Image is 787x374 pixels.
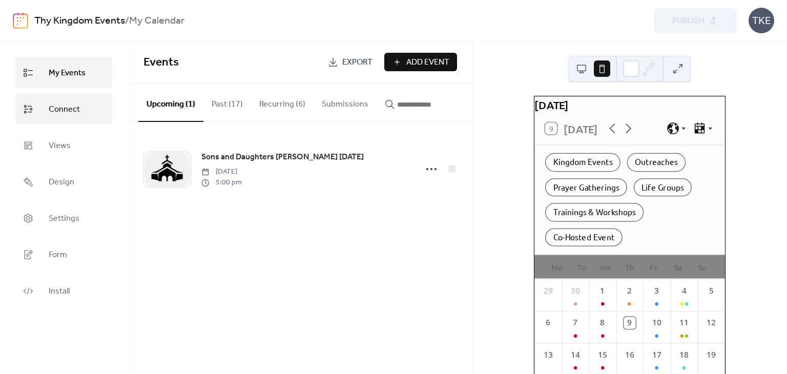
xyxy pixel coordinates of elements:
div: 8 [596,317,608,329]
div: Trainings & Workshops [545,203,644,222]
span: Install [49,283,70,299]
div: 6 [542,317,554,329]
span: 5:00 pm [201,177,242,188]
button: Upcoming (1) [138,83,203,122]
div: 17 [651,349,663,361]
div: [DATE] [534,96,725,112]
div: 9 [624,317,636,329]
div: 19 [706,349,717,361]
div: 10 [651,317,663,329]
div: We [594,255,618,279]
span: Settings [49,211,79,226]
div: Th [618,255,642,279]
span: Views [49,138,71,154]
div: 18 [678,349,690,361]
div: 1 [596,285,608,297]
a: Thy Kingdom Events [34,11,125,31]
span: Add Event [406,56,449,69]
div: 15 [596,349,608,361]
div: Co-Hosted Event [545,228,623,246]
div: 29 [542,285,554,297]
div: 11 [678,317,690,329]
div: Fr [642,255,666,279]
div: TKE [749,8,774,33]
div: Mo [545,255,569,279]
div: 3 [651,285,663,297]
a: Export [320,53,380,71]
div: 16 [624,349,636,361]
div: Sa [666,255,690,279]
button: Submissions [314,83,377,121]
span: [DATE] [201,167,242,177]
a: Form [15,239,112,270]
div: 7 [569,317,581,329]
img: logo [13,12,28,29]
div: Su [690,255,714,279]
button: Add Event [384,53,457,71]
div: 2 [624,285,636,297]
a: Sons and Daughters [PERSON_NAME] [DATE] [201,151,364,164]
span: My Events [49,65,86,81]
div: Life Groups [634,178,692,197]
div: 30 [569,285,581,297]
div: 12 [706,317,717,329]
a: Connect [15,93,112,124]
div: 14 [569,349,581,361]
div: Outreaches [627,153,686,172]
div: 13 [542,349,554,361]
div: Prayer Gatherings [545,178,627,197]
b: My Calendar [129,11,184,31]
button: Past (17) [203,83,251,121]
span: Events [143,51,179,74]
b: / [125,11,129,31]
span: Form [49,247,67,263]
span: Design [49,174,74,190]
a: Install [15,275,112,306]
div: Kingdom Events [545,153,620,172]
button: Recurring (6) [251,83,314,121]
a: My Events [15,57,112,88]
span: Connect [49,101,80,117]
div: 5 [706,285,717,297]
span: Export [342,56,372,69]
a: Design [15,166,112,197]
a: Settings [15,202,112,234]
div: Tu [569,255,593,279]
a: Views [15,130,112,161]
div: 4 [678,285,690,297]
